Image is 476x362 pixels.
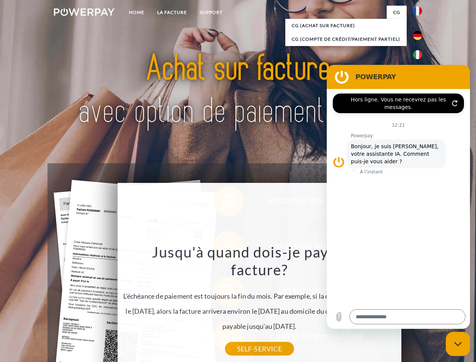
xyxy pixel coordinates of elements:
[413,31,422,40] img: de
[72,36,404,144] img: title-powerpay_fr.svg
[225,342,294,356] a: SELF-SERVICE
[285,19,407,32] a: CG (achat sur facture)
[285,32,407,46] a: CG (Compte de crédit/paiement partiel)
[122,243,397,349] div: L'échéance de paiement est toujours la fin du mois. Par exemple, si la commande a été passée le [...
[54,8,115,16] img: logo-powerpay-white.svg
[122,6,151,19] a: Home
[446,332,470,356] iframe: Bouton de lancement de la fenêtre de messagerie, conversation en cours
[122,243,397,279] h3: Jusqu'à quand dois-je payer ma facture?
[387,6,407,19] a: CG
[193,6,229,19] a: Support
[413,6,422,15] img: fr
[413,50,422,59] img: it
[151,6,193,19] a: LA FACTURE
[327,65,470,329] iframe: Fenêtre de messagerie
